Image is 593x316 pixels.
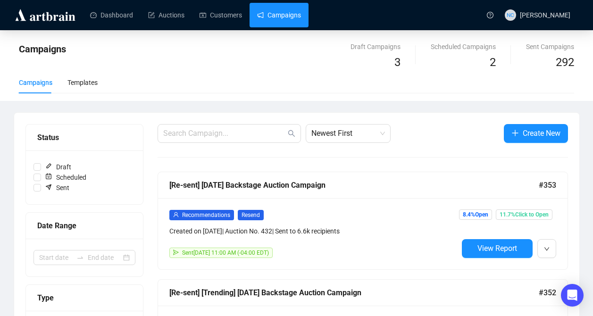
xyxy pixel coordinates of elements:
[200,3,242,27] a: Customers
[90,3,133,27] a: Dashboard
[148,3,184,27] a: Auctions
[19,77,52,88] div: Campaigns
[173,249,179,255] span: send
[288,130,295,137] span: search
[496,209,552,220] span: 11.7% Click to Open
[169,287,539,299] div: [Re-sent] [Trending] [DATE] Backstage Auction Campaign
[41,172,90,183] span: Scheduled
[14,8,77,23] img: logo
[507,10,514,19] span: NC
[511,129,519,137] span: plus
[173,212,179,217] span: user
[539,179,556,191] span: #353
[67,77,98,88] div: Templates
[182,212,230,218] span: Recommendations
[37,220,132,232] div: Date Range
[556,56,574,69] span: 292
[351,42,401,52] div: Draft Campaigns
[504,124,568,143] button: Create New
[169,226,458,236] div: Created on [DATE] | Auction No. 432 | Sent to 6.6k recipients
[311,125,385,142] span: Newest First
[41,183,73,193] span: Sent
[37,132,132,143] div: Status
[37,292,132,304] div: Type
[477,244,517,253] span: View Report
[76,254,84,261] span: swap-right
[88,252,121,263] input: End date
[459,209,492,220] span: 8.4% Open
[238,210,264,220] span: Resend
[158,172,568,270] a: [Re-sent] [DATE] Backstage Auction Campaign#353userRecommendationsResendCreated on [DATE]| Auctio...
[523,127,560,139] span: Create New
[431,42,496,52] div: Scheduled Campaigns
[76,254,84,261] span: to
[163,128,286,139] input: Search Campaign...
[257,3,301,27] a: Campaigns
[520,11,570,19] span: [PERSON_NAME]
[544,246,550,252] span: down
[526,42,574,52] div: Sent Campaigns
[41,162,75,172] span: Draft
[169,179,539,191] div: [Re-sent] [DATE] Backstage Auction Campaign
[487,12,493,18] span: question-circle
[539,287,556,299] span: #352
[39,252,73,263] input: Start date
[19,43,66,55] span: Campaigns
[462,239,533,258] button: View Report
[561,284,584,307] div: Open Intercom Messenger
[490,56,496,69] span: 2
[394,56,401,69] span: 3
[182,249,269,256] span: Sent [DATE] 11:00 AM (-04:00 EDT)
